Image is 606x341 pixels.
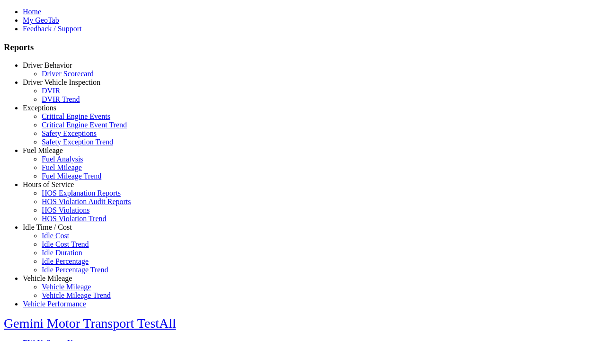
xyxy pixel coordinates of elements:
[42,215,107,223] a: HOS Violation Trend
[42,197,131,206] a: HOS Violation Audit Reports
[42,155,83,163] a: Fuel Analysis
[42,206,89,214] a: HOS Violations
[23,78,100,86] a: Driver Vehicle Inspection
[42,189,121,197] a: HOS Explanation Reports
[23,300,86,308] a: Vehicle Performance
[23,146,63,154] a: Fuel Mileage
[42,121,127,129] a: Critical Engine Event Trend
[42,138,113,146] a: Safety Exception Trend
[42,291,111,299] a: Vehicle Mileage Trend
[42,283,91,291] a: Vehicle Mileage
[23,180,74,188] a: Hours of Service
[42,70,94,78] a: Driver Scorecard
[4,42,602,53] h3: Reports
[23,8,41,16] a: Home
[23,104,56,112] a: Exceptions
[23,25,81,33] a: Feedback / Support
[42,163,82,171] a: Fuel Mileage
[42,257,89,265] a: Idle Percentage
[42,240,89,248] a: Idle Cost Trend
[23,274,72,282] a: Vehicle Mileage
[42,232,69,240] a: Idle Cost
[42,129,97,137] a: Safety Exceptions
[4,316,176,331] a: Gemini Motor Transport TestAll
[23,16,59,24] a: My GeoTab
[42,112,110,120] a: Critical Engine Events
[42,172,101,180] a: Fuel Mileage Trend
[23,61,72,69] a: Driver Behavior
[23,223,72,231] a: Idle Time / Cost
[42,87,60,95] a: DVIR
[42,95,80,103] a: DVIR Trend
[42,249,82,257] a: Idle Duration
[42,266,108,274] a: Idle Percentage Trend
